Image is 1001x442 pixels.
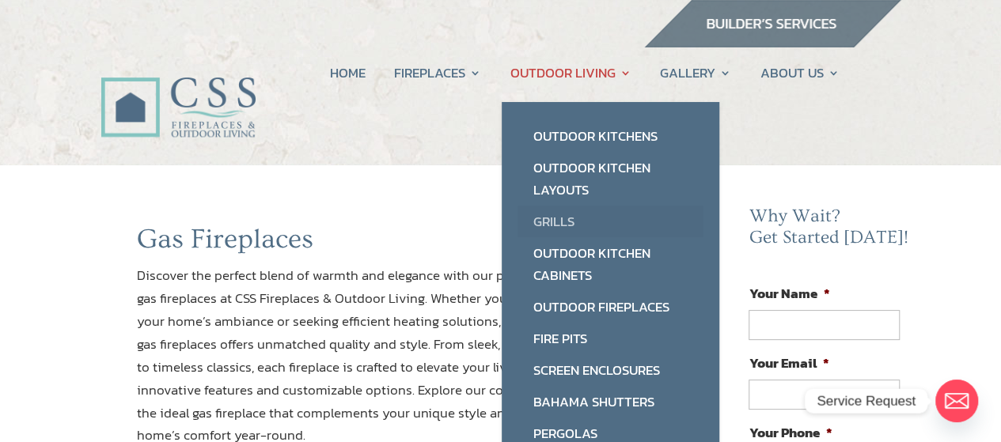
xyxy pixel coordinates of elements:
label: Your Name [749,285,829,302]
a: Outdoor Kitchens [518,120,703,152]
a: builder services construction supply [643,32,901,53]
a: Outdoor Kitchen Layouts [518,152,703,206]
img: CSS Fireplaces & Outdoor Living (Formerly Construction Solutions & Supply)- Jacksonville Ormond B... [100,35,256,145]
a: ABOUT US [760,43,839,103]
label: Your Phone [749,424,832,441]
a: Outdoor Fireplaces [518,291,703,323]
a: Bahama Shutters [518,386,703,417]
a: FIREPLACES [394,43,481,103]
a: GALLERY [660,43,731,103]
a: Email [935,380,978,422]
a: Fire Pits [518,323,703,354]
a: OUTDOOR LIVING [510,43,631,103]
a: Screen Enclosures [518,354,703,386]
h1: Gas Fireplaces [137,223,645,264]
label: Your Email [749,354,828,372]
a: Outdoor Kitchen Cabinets [518,237,703,291]
a: Grills [518,206,703,237]
h2: Why Wait? Get Started [DATE]! [749,206,912,257]
a: HOME [330,43,366,103]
